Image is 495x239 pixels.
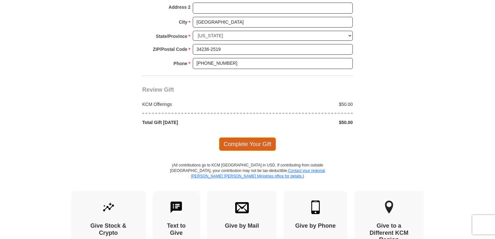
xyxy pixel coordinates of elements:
strong: City [179,17,187,27]
h4: Text to Give [164,222,189,236]
img: other-region [385,200,394,214]
img: envelope.svg [235,200,249,214]
img: mobile.svg [309,200,322,214]
span: Review Gift [142,86,174,93]
p: (All contributions go to KCM [GEOGRAPHIC_DATA] in USD. If contributing from outside [GEOGRAPHIC_D... [170,163,325,191]
img: give-by-stock.svg [102,200,115,214]
h4: Give by Phone [295,222,336,230]
strong: Phone [174,59,188,68]
div: Total Gift [DATE] [139,119,248,126]
h4: Give Stock & Crypto [83,222,134,236]
div: KCM Offerings [139,101,248,108]
div: $50.00 [247,101,356,108]
strong: State/Province [156,32,187,41]
strong: Address 2 [168,3,190,12]
div: $50.00 [247,119,356,126]
span: Complete Your Gift [219,137,276,151]
strong: ZIP/Postal Code [153,45,188,54]
img: text-to-give.svg [169,200,183,214]
h4: Give by Mail [218,222,266,230]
